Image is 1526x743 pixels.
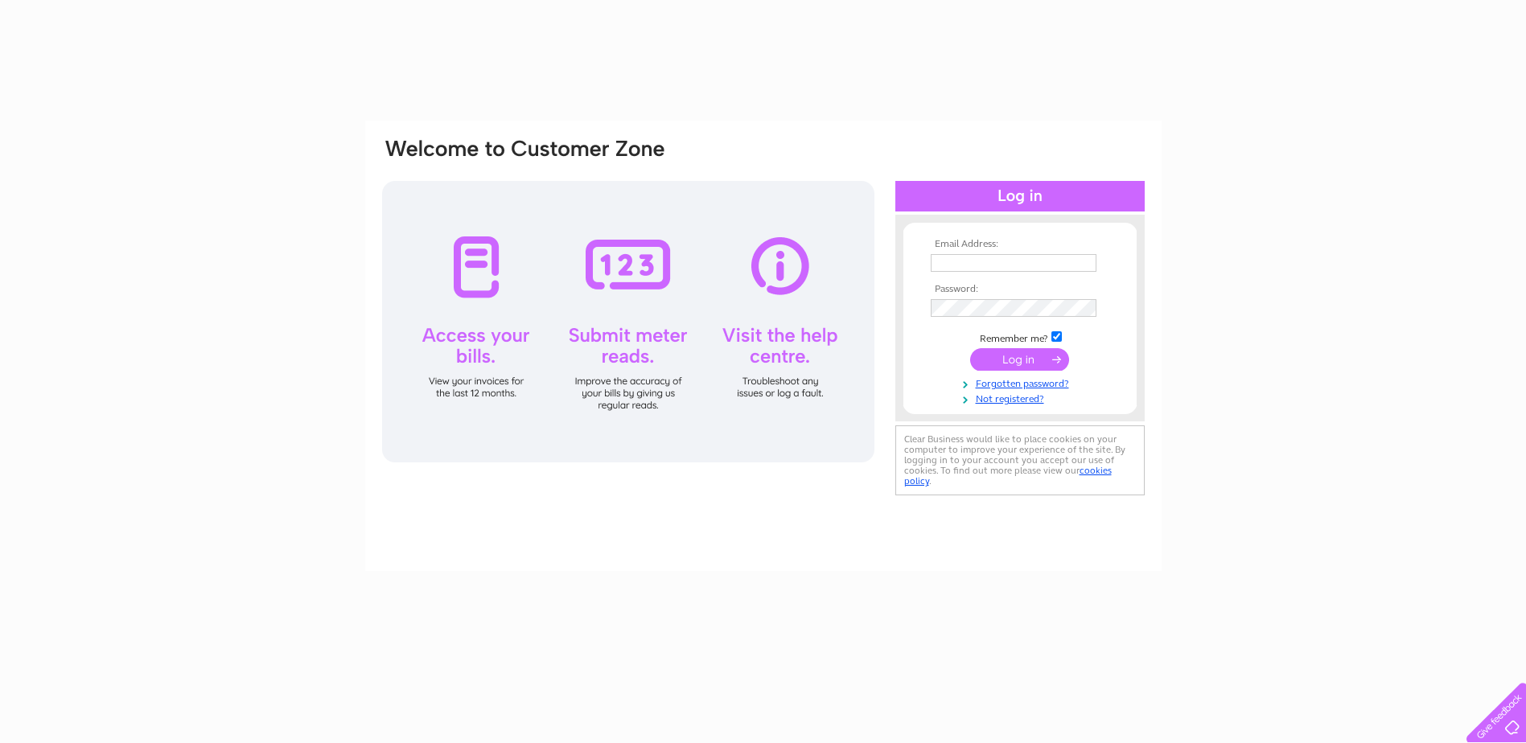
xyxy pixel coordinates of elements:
[927,284,1113,295] th: Password:
[931,390,1113,405] a: Not registered?
[895,425,1145,495] div: Clear Business would like to place cookies on your computer to improve your experience of the sit...
[970,348,1069,371] input: Submit
[927,239,1113,250] th: Email Address:
[931,375,1113,390] a: Forgotten password?
[927,329,1113,345] td: Remember me?
[904,465,1112,486] a: cookies policy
